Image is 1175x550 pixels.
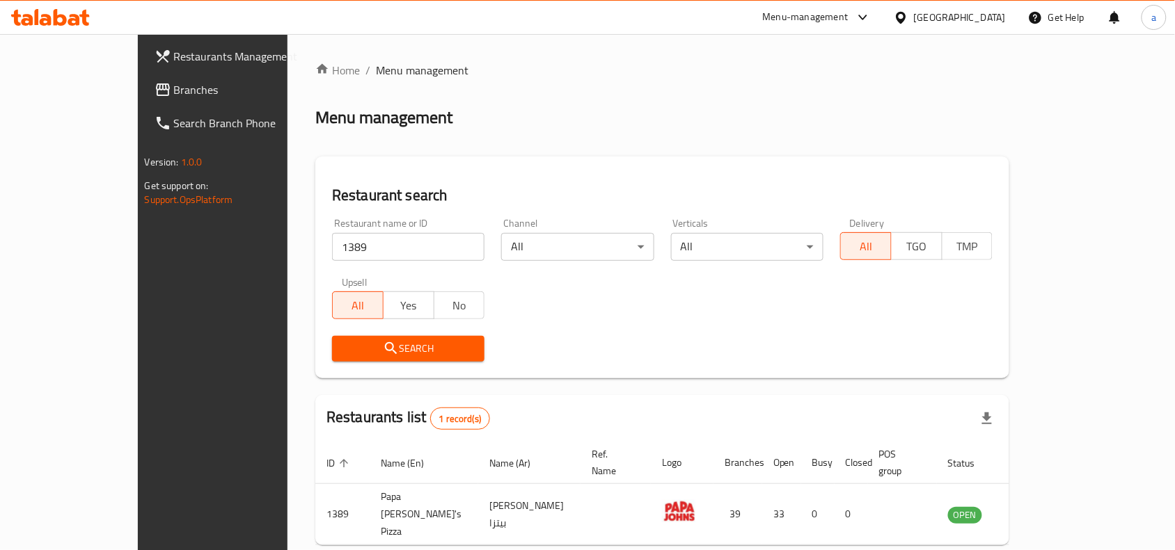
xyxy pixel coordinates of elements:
td: 33 [762,484,801,545]
td: 39 [713,484,762,545]
div: [GEOGRAPHIC_DATA] [914,10,1006,25]
button: Yes [383,291,434,319]
span: Version: [145,153,179,171]
td: [PERSON_NAME] بيتزا [478,484,581,545]
th: Open [762,442,801,484]
th: Busy [801,442,835,484]
button: TMP [942,232,993,260]
button: TGO [891,232,943,260]
a: Branches [143,73,334,106]
label: Delivery [850,218,885,228]
table: enhanced table [315,442,1058,545]
label: Upsell [342,277,368,287]
span: No [440,296,480,316]
div: All [671,233,823,261]
span: TMP [948,236,988,257]
h2: Menu management [315,106,452,129]
span: All [846,236,886,257]
nav: breadcrumb [315,62,1009,79]
a: Support.OpsPlatform [145,191,233,209]
td: 0 [835,484,868,545]
div: Menu-management [763,9,849,26]
span: Get support on: [145,177,209,195]
span: ID [326,455,353,471]
div: All [501,233,654,261]
span: Search Branch Phone [174,115,323,131]
span: Status [948,455,993,471]
div: Export file [970,402,1004,435]
td: Papa [PERSON_NAME]'s Pizza [370,484,478,545]
span: Yes [389,296,429,316]
a: Restaurants Management [143,40,334,73]
div: Total records count [430,407,491,430]
th: Logo [651,442,713,484]
span: 1 record(s) [431,412,490,426]
span: Name (En) [381,455,442,471]
button: Search [332,336,484,362]
button: All [332,291,384,319]
span: All [338,296,378,316]
input: Search for restaurant name or ID.. [332,233,484,261]
span: Branches [174,81,323,98]
a: Search Branch Phone [143,106,334,140]
li: / [365,62,370,79]
td: 0 [801,484,835,545]
span: Name (Ar) [489,455,549,471]
td: 1389 [315,484,370,545]
a: Home [315,62,360,79]
span: a [1151,10,1156,25]
span: TGO [897,236,937,257]
span: Menu management [376,62,468,79]
span: Search [343,340,473,357]
th: Branches [713,442,762,484]
span: OPEN [948,507,982,523]
th: Closed [835,442,868,484]
h2: Restaurant search [332,185,993,206]
span: Ref. Name [592,446,634,479]
span: POS group [879,446,920,479]
div: OPEN [948,507,982,524]
h2: Restaurants list [326,407,490,430]
button: No [434,291,485,319]
button: All [840,232,892,260]
img: Papa John's Pizza [662,494,697,529]
span: 1.0.0 [181,153,203,171]
span: Restaurants Management [174,48,323,65]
